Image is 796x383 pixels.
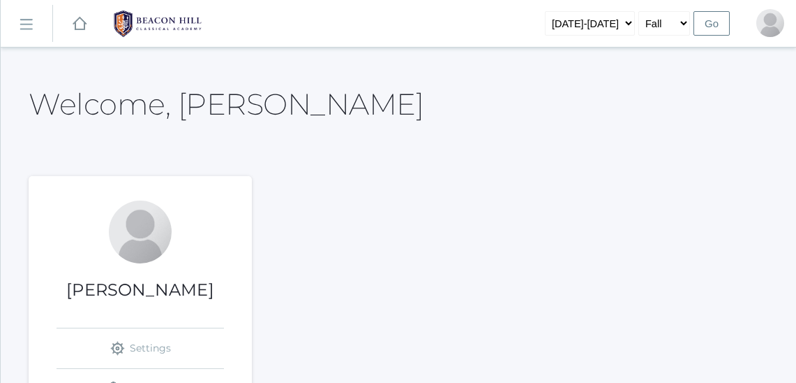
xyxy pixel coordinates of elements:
img: BHCALogos-05-308ed15e86a5a0abce9b8dd61676a3503ac9727e845dece92d48e8588c001991.png [105,6,210,41]
div: Jaimie Watson [756,9,784,37]
input: Go [693,11,730,36]
div: Jaimie Watson [109,201,172,263]
a: Settings [57,328,224,368]
h2: Welcome, [PERSON_NAME] [29,88,423,120]
h1: [PERSON_NAME] [29,281,252,299]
